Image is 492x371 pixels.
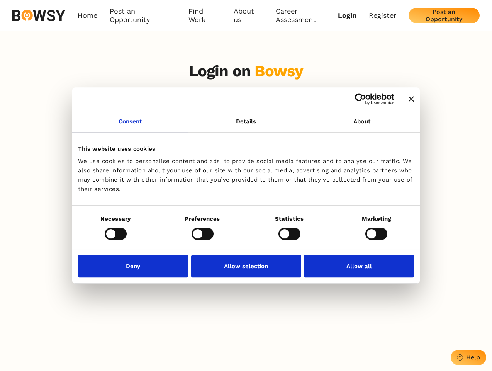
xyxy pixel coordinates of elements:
[327,93,394,105] a: Usercentrics Cookiebot - opens in a new window
[304,255,414,277] button: Allow all
[78,255,188,277] button: Deny
[188,111,304,132] a: Details
[275,215,304,222] strong: Statistics
[415,8,473,23] div: Post an Opportunity
[362,215,391,222] strong: Marketing
[202,87,290,95] p: Enter and start using it
[369,11,396,20] a: Register
[189,62,304,80] h3: Login on
[78,7,97,24] a: Home
[466,354,480,361] div: Help
[276,7,338,24] a: Career Assessment
[72,111,188,132] a: Consent
[191,255,301,277] button: Allow selection
[185,215,220,222] strong: Preferences
[338,11,356,20] a: Login
[451,350,486,365] button: Help
[254,62,303,80] div: Bowsy
[409,96,414,102] button: Close banner
[304,111,420,132] a: About
[409,8,480,23] button: Post an Opportunity
[100,215,131,222] strong: Necessary
[78,157,414,194] div: We use cookies to personalise content and ads, to provide social media features and to analyse ou...
[78,144,414,153] div: This website uses cookies
[12,10,65,21] img: svg%3e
